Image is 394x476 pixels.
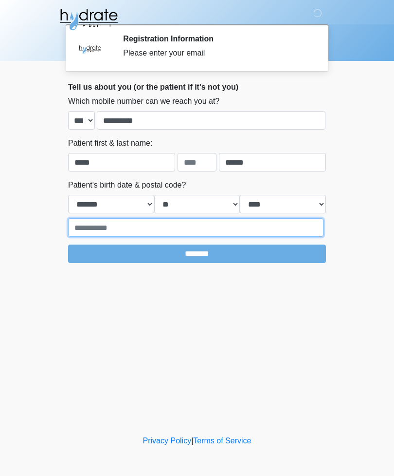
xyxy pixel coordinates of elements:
a: | [191,437,193,445]
a: Terms of Service [193,437,251,445]
label: Patient's birth date & postal code? [68,179,186,191]
img: Hydrate IV Bar - Fort Collins Logo [58,7,119,32]
h2: Tell us about you (or the patient if it's not you) [68,82,326,92]
div: Please enter your email [123,47,311,59]
a: Privacy Policy [143,437,192,445]
label: Patient first & last name: [68,137,152,149]
label: Which mobile number can we reach you at? [68,95,219,107]
img: Agent Avatar [75,34,105,63]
